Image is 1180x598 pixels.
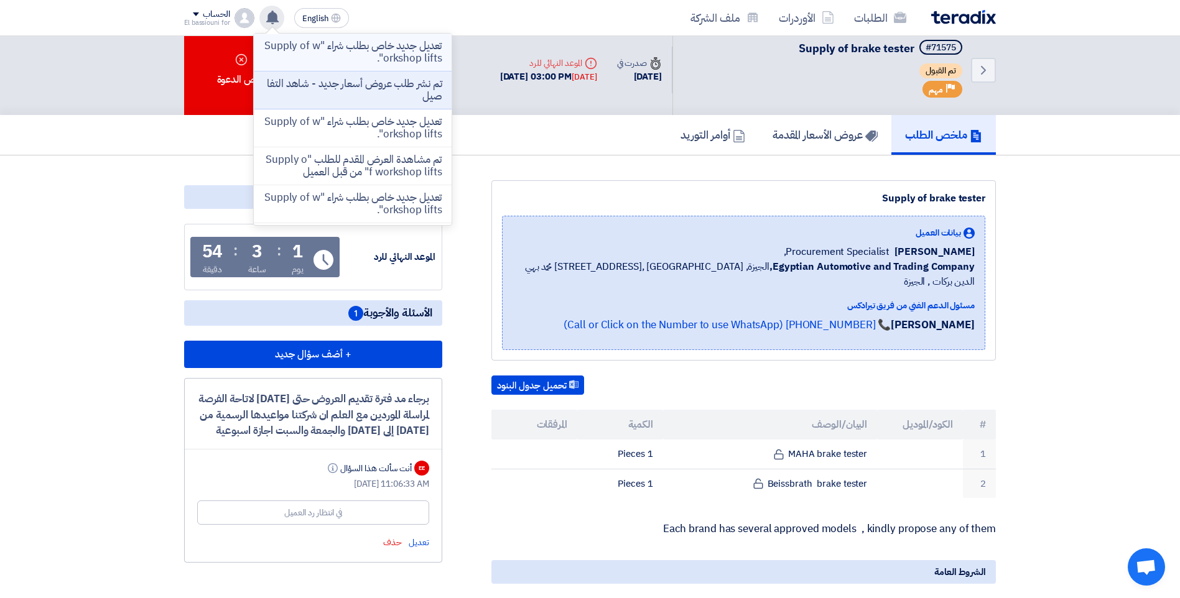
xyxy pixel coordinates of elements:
td: MAHA brake tester [663,439,878,469]
span: English [302,14,328,23]
div: مسئول الدعم الفني من فريق تيرادكس [513,299,975,312]
th: الكمية [577,410,663,439]
span: [PERSON_NAME] [894,244,975,259]
div: 3 [252,243,262,260]
button: + أضف سؤال جديد [184,341,442,368]
div: في انتظار رد العميل [284,506,342,519]
p: تم نشر طلب عروض أسعار جديد - شاهد التفاصيل [264,78,442,103]
h5: ملخص الطلب [905,127,982,142]
td: 2 [963,469,996,498]
div: El bassiouni for [184,19,230,26]
h5: Supply of brake tester [799,40,965,57]
div: EE [414,461,429,476]
div: Supply of brake tester [502,191,985,206]
a: أوامر التوريد [667,115,759,155]
img: profile_test.png [235,8,254,28]
div: 54 [202,243,223,260]
div: الحساب [203,9,230,20]
a: 📞 [PHONE_NUMBER] (Call or Click on the Number to use WhatsApp) [564,317,891,333]
div: صدرت في [617,57,662,70]
a: الطلبات [844,3,916,32]
span: الجيزة, [GEOGRAPHIC_DATA] ,[STREET_ADDRESS] محمد بهي الدين بركات , الجيزة [513,259,975,289]
div: Open chat [1128,548,1165,586]
p: Each brand has several approved models , kindly propose any of them [491,523,996,535]
div: يوم [292,263,304,276]
h5: أوامر التوريد [681,127,745,142]
button: تحميل جدول البنود [491,375,584,395]
div: #71575 [926,44,956,52]
span: تم القبول [919,63,962,78]
a: الأوردرات [769,3,844,32]
th: البيان/الوصف [663,410,878,439]
div: [DATE] [617,70,662,84]
button: English [294,8,349,28]
div: الموعد النهائي للرد [500,57,597,70]
span: الأسئلة والأجوبة [348,305,432,321]
div: أنت سألت هذا السؤال [325,462,412,475]
div: : [233,239,238,262]
div: الموعد النهائي للرد [342,250,435,264]
div: [DATE] 11:06:33 AM [197,477,429,490]
p: تم مشاهدة العرض المقدم للطلب "Supply of workshop lifts" من قبل العميل [264,154,442,178]
span: مهم [929,84,943,96]
td: Beissbrath brake tester [663,469,878,498]
span: Supply of brake tester [799,40,914,57]
div: [DATE] [572,71,597,83]
div: مواعيد الطلب [184,185,442,209]
td: 1 Pieces [577,439,663,469]
div: 1 [292,243,303,260]
span: الشروط العامة [934,565,986,579]
td: 1 [963,439,996,469]
div: دقيقة [203,263,222,276]
th: الكود/الموديل [877,410,963,439]
td: 1 Pieces [577,469,663,498]
h5: عروض الأسعار المقدمة [773,127,878,142]
span: حذف [383,536,402,549]
a: عروض الأسعار المقدمة [759,115,891,155]
div: ساعة [248,263,266,276]
strong: [PERSON_NAME] [891,317,975,333]
div: : [277,239,281,262]
span: تعديل [409,536,429,549]
div: رفض الدعوة [184,25,296,115]
p: تعديل جديد خاص بطلب شراء "Supply of workshop lifts". [264,116,442,140]
p: تعديل جديد خاص بطلب شراء "Supply of workshop lifts". [264,40,442,65]
th: المرفقات [491,410,577,439]
span: بيانات العميل [916,226,961,239]
span: Procurement Specialist, [784,244,890,259]
img: Teradix logo [931,10,996,24]
div: [DATE] 03:00 PM [500,70,597,84]
b: Egyptian Automotive and Trading Company, [769,259,975,274]
a: ملف الشركة [681,3,769,32]
a: ملخص الطلب [891,115,996,155]
th: # [963,410,996,439]
div: برجاء مد فترة تقديم العروض حتى [DATE] لاتاحة الفرصة لمراسلة الموردين مع العلم ان شركتنا مواعيدها ... [197,391,429,439]
p: تعديل جديد خاص بطلب شراء "Supply of workshop lifts". [264,191,442,216]
span: 1 [348,306,363,321]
